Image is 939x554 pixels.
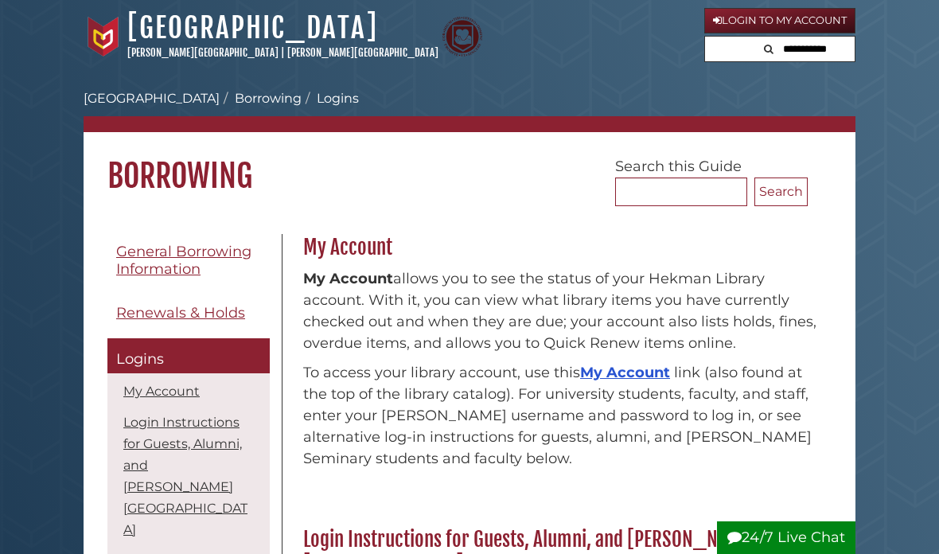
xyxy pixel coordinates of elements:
h2: My Account [295,235,831,260]
a: [GEOGRAPHIC_DATA] [84,91,220,106]
a: Login to My Account [704,8,855,33]
a: General Borrowing Information [107,234,270,287]
img: Calvin University [84,17,123,57]
span: Renewals & Holds [116,304,245,322]
p: To access your library account, use this link (also found at the top of the library catalog). For... [303,362,823,470]
img: Calvin Theological Seminary [442,17,482,57]
a: Borrowing [235,91,302,106]
a: My Account [123,384,200,399]
span: General Borrowing Information [116,243,251,279]
a: Renewals & Holds [107,295,270,331]
h1: Borrowing [84,132,855,196]
a: [GEOGRAPHIC_DATA] [127,10,378,45]
button: Search [759,37,778,58]
span: Logins [116,350,164,368]
a: [PERSON_NAME][GEOGRAPHIC_DATA] [287,46,438,59]
i: Search [764,44,773,54]
strong: My Account [303,270,393,287]
a: [PERSON_NAME][GEOGRAPHIC_DATA] [127,46,279,59]
p: allows you to see the status of your Hekman Library account. With it, you can view what library i... [303,268,823,354]
button: Search [754,178,808,206]
span: | [281,46,285,59]
li: Logins [302,89,359,108]
a: Logins [107,338,270,373]
button: 24/7 Live Chat [717,521,855,554]
nav: breadcrumb [84,89,855,132]
a: My Account [580,364,670,381]
a: Login Instructions for Guests, Alumni, and [PERSON_NAME][GEOGRAPHIC_DATA] [123,415,247,537]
